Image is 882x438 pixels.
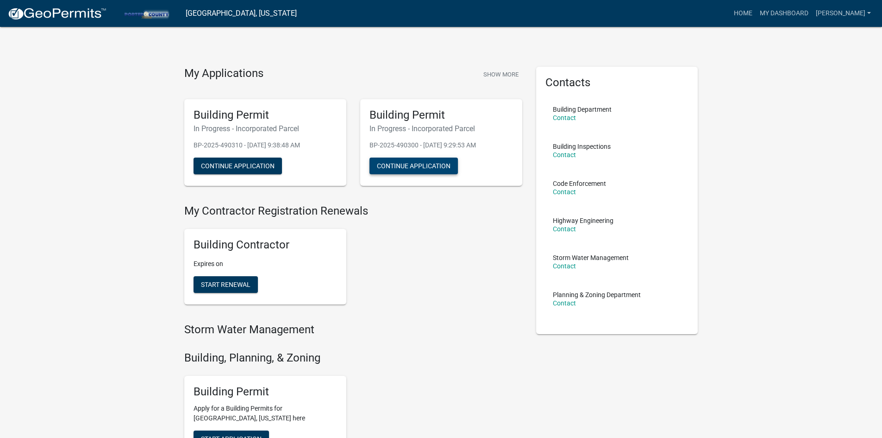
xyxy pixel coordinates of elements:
[184,323,522,336] h4: Storm Water Management
[756,5,812,22] a: My Dashboard
[194,158,282,174] button: Continue Application
[553,143,611,150] p: Building Inspections
[114,7,178,19] img: Porter County, Indiana
[545,76,689,89] h5: Contacts
[194,108,337,122] h5: Building Permit
[553,292,641,298] p: Planning & Zoning Department
[194,124,337,133] h6: In Progress - Incorporated Parcel
[553,180,606,187] p: Code Enforcement
[553,225,576,233] a: Contact
[369,108,513,122] h5: Building Permit
[184,67,263,81] h4: My Applications
[553,106,612,113] p: Building Department
[194,238,337,252] h5: Building Contractor
[553,217,613,224] p: Highway Engineering
[553,151,576,159] a: Contact
[369,158,458,174] button: Continue Application
[553,299,576,307] a: Contact
[553,262,576,270] a: Contact
[186,6,297,21] a: [GEOGRAPHIC_DATA], [US_STATE]
[194,140,337,150] p: BP-2025-490310 - [DATE] 9:38:48 AM
[184,204,522,312] wm-registration-list-section: My Contractor Registration Renewals
[194,404,337,423] p: Apply for a Building Permits for [GEOGRAPHIC_DATA], [US_STATE] here
[480,67,522,82] button: Show More
[369,124,513,133] h6: In Progress - Incorporated Parcel
[201,281,250,288] span: Start Renewal
[369,140,513,150] p: BP-2025-490300 - [DATE] 9:29:53 AM
[730,5,756,22] a: Home
[194,385,337,399] h5: Building Permit
[184,351,522,365] h4: Building, Planning, & Zoning
[553,254,629,261] p: Storm Water Management
[184,204,522,218] h4: My Contractor Registration Renewals
[553,188,576,196] a: Contact
[812,5,875,22] a: [PERSON_NAME]
[194,276,258,293] button: Start Renewal
[194,259,337,269] p: Expires on
[553,114,576,121] a: Contact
